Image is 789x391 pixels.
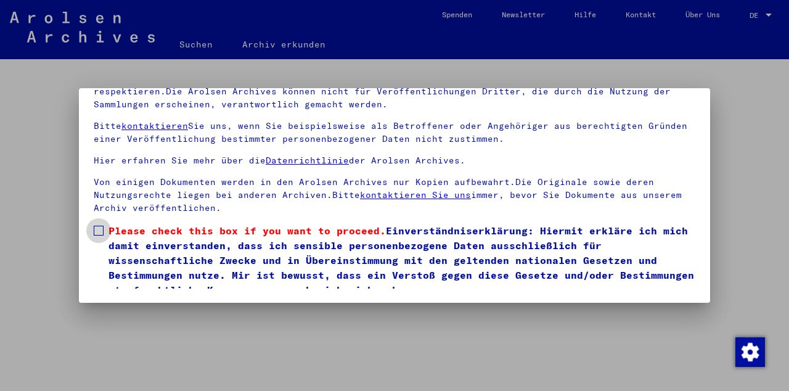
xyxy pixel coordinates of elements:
p: Von einigen Dokumenten werden in den Arolsen Archives nur Kopien aufbewahrt.Die Originale sowie d... [94,176,695,215]
a: kontaktieren [121,120,188,131]
span: Einverständniserklärung: Hiermit erkläre ich mich damit einverstanden, dass ich sensible personen... [108,223,695,297]
a: kontaktieren Sie uns [360,189,471,200]
img: Zustimmung ändern [735,337,765,367]
span: Please check this box if you want to proceed. [108,224,386,237]
p: Hier erfahren Sie mehr über die der Arolsen Archives. [94,154,695,167]
p: Bitte Sie uns, wenn Sie beispielsweise als Betroffener oder Angehöriger aus berechtigten Gründen ... [94,120,695,146]
a: Datenrichtlinie [266,155,349,166]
